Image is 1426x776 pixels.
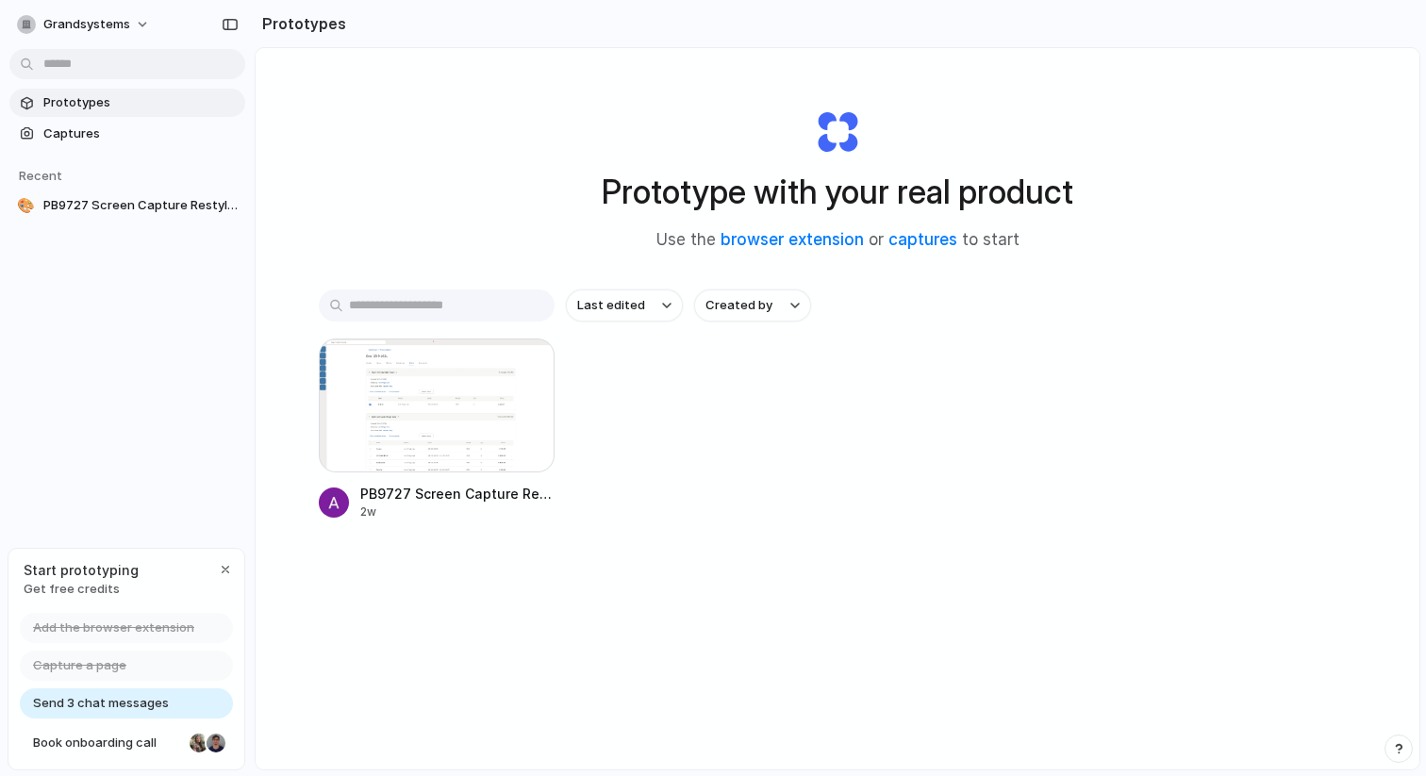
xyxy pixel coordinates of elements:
[9,89,245,117] a: Prototypes
[205,732,227,754] div: Christian Iacullo
[33,694,169,713] span: Send 3 chat messages
[43,15,130,34] span: grandsystems
[20,728,233,758] a: Book onboarding call
[721,230,864,249] a: browser extension
[9,120,245,148] a: Captures
[33,656,126,675] span: Capture a page
[43,196,238,215] span: PB9727 Screen Capture Restyled
[360,504,555,520] div: 2w
[694,289,811,322] button: Created by
[319,338,555,520] a: PB9727 Screen Capture RestyledPB9727 Screen Capture Restyled2w
[19,168,62,183] span: Recent
[33,734,182,752] span: Book onboarding call
[43,93,238,112] span: Prototypes
[705,296,772,315] span: Created by
[255,12,346,35] h2: Prototypes
[656,228,1020,253] span: Use the or to start
[17,196,36,215] div: 🎨
[24,560,139,580] span: Start prototyping
[577,296,645,315] span: Last edited
[360,484,555,504] span: PB9727 Screen Capture Restyled
[33,619,194,637] span: Add the browser extension
[9,191,245,220] a: 🎨PB9727 Screen Capture Restyled
[602,167,1073,217] h1: Prototype with your real product
[43,124,238,143] span: Captures
[24,580,139,599] span: Get free credits
[566,289,683,322] button: Last edited
[188,732,210,754] div: Nicole Kubica
[888,230,957,249] a: captures
[9,9,159,40] button: grandsystems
